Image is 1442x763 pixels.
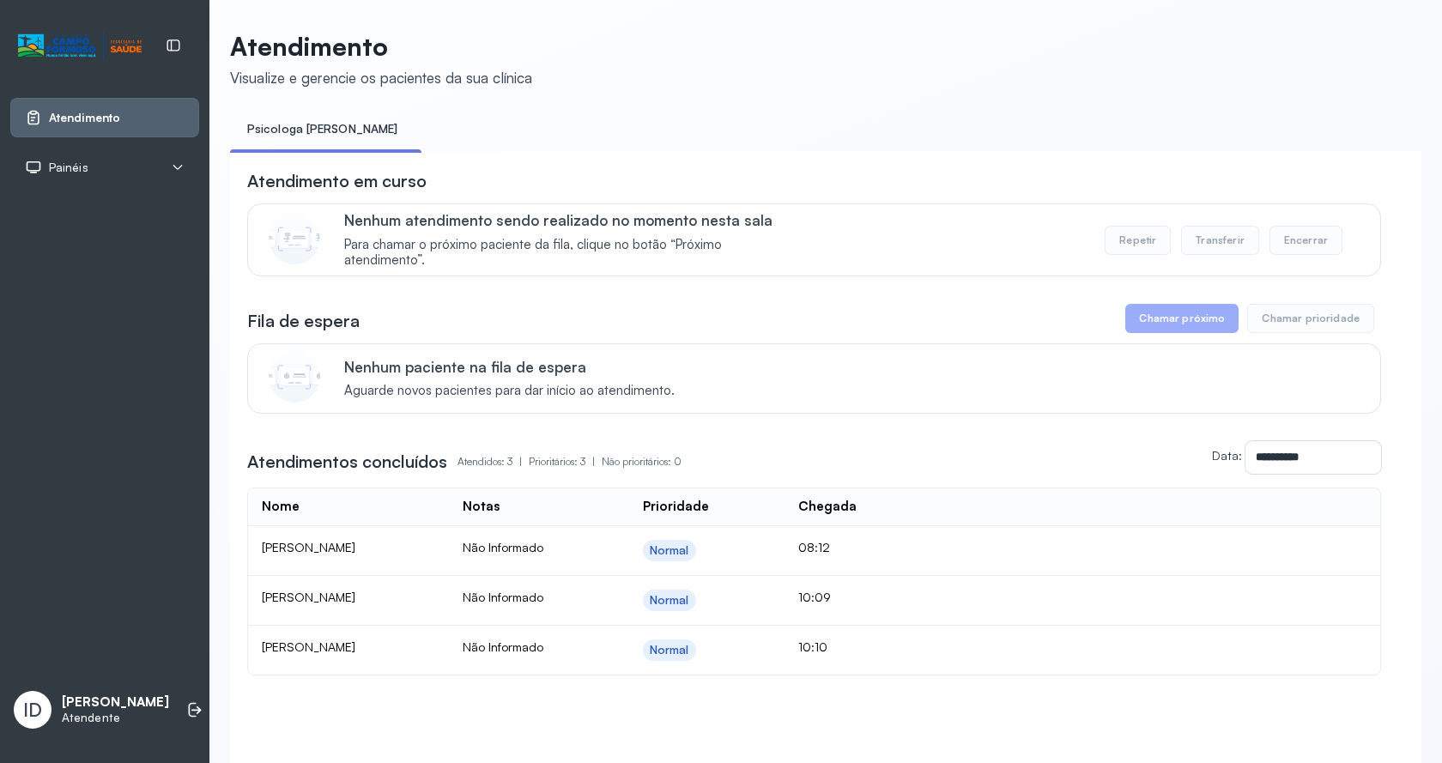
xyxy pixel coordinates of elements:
[798,499,857,515] div: Chegada
[230,115,415,143] a: Psicologa [PERSON_NAME]
[1247,304,1374,333] button: Chamar prioridade
[62,694,169,711] p: [PERSON_NAME]
[519,455,522,468] span: |
[643,499,709,515] div: Prioridade
[269,351,320,403] img: Imagem de CalloutCard
[344,358,675,376] p: Nenhum paciente na fila de espera
[650,593,689,608] div: Normal
[247,169,427,193] h3: Atendimento em curso
[1212,448,1242,463] label: Data:
[463,499,500,515] div: Notas
[529,450,602,474] p: Prioritários: 3
[798,590,831,604] span: 10:09
[1269,226,1342,255] button: Encerrar
[344,211,798,229] p: Nenhum atendimento sendo realizado no momento nesta sala
[1105,226,1171,255] button: Repetir
[262,639,355,654] span: [PERSON_NAME]
[262,499,300,515] div: Nome
[18,32,142,60] img: Logotipo do estabelecimento
[463,540,543,554] span: Não Informado
[230,69,532,87] div: Visualize e gerencie os pacientes da sua clínica
[463,590,543,604] span: Não Informado
[247,450,447,474] h3: Atendimentos concluídos
[25,109,185,126] a: Atendimento
[1125,304,1239,333] button: Chamar próximo
[798,639,827,654] span: 10:10
[1181,226,1259,255] button: Transferir
[592,455,595,468] span: |
[247,309,360,333] h3: Fila de espera
[344,237,798,269] span: Para chamar o próximo paciente da fila, clique no botão “Próximo atendimento”.
[62,711,169,725] p: Atendente
[457,450,529,474] p: Atendidos: 3
[463,639,543,654] span: Não Informado
[49,160,88,175] span: Painéis
[650,543,689,558] div: Normal
[230,31,532,62] p: Atendimento
[262,590,355,604] span: [PERSON_NAME]
[269,213,320,264] img: Imagem de CalloutCard
[650,643,689,657] div: Normal
[262,540,355,554] span: [PERSON_NAME]
[798,540,830,554] span: 08:12
[49,111,120,125] span: Atendimento
[602,450,682,474] p: Não prioritários: 0
[344,383,675,399] span: Aguarde novos pacientes para dar início ao atendimento.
